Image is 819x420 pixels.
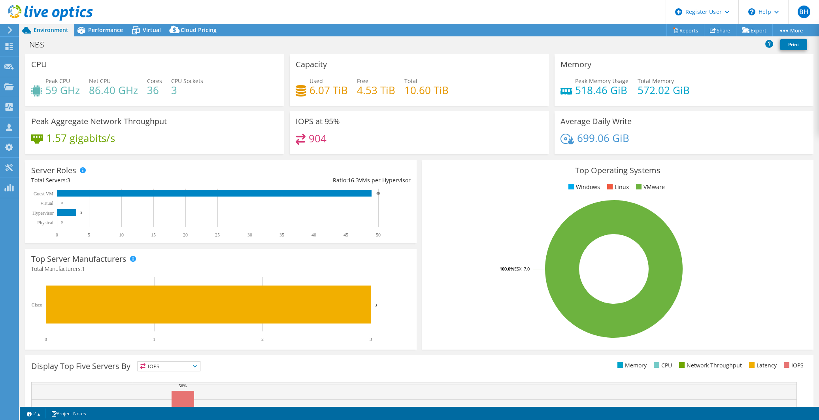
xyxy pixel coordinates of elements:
h3: Server Roles [31,166,76,175]
text: 20 [183,232,188,238]
text: 5 [88,232,90,238]
span: Cloud Pricing [181,26,217,34]
span: 1 [82,265,85,272]
a: Share [704,24,736,36]
h4: 86.40 GHz [89,86,138,95]
h4: 1.57 gigabits/s [46,134,115,142]
text: 40 [311,232,316,238]
li: VMware [634,183,665,191]
text: 35 [279,232,284,238]
text: 50 [376,232,381,238]
text: 49 [376,191,380,195]
text: 30 [247,232,252,238]
a: Export [736,24,773,36]
text: 2 [261,337,264,342]
h4: 3 [171,86,203,95]
text: Hypervisor [32,210,54,216]
h4: Total Manufacturers: [31,265,411,273]
h1: NBS [26,40,57,49]
li: CPU [652,361,672,370]
text: 0 [56,232,58,238]
text: 0 [61,220,63,224]
a: Project Notes [45,409,92,418]
h4: 904 [309,134,326,143]
li: Linux [605,183,629,191]
span: Used [309,77,323,85]
h3: Average Daily Write [560,117,632,126]
h4: 36 [147,86,162,95]
text: 56% [179,383,187,388]
h4: 59 GHz [45,86,80,95]
h3: Top Server Manufacturers [31,255,126,263]
li: Memory [615,361,647,370]
text: 1 [153,337,155,342]
span: BH [798,6,810,18]
svg: \n [748,8,755,15]
text: Guest VM [34,191,53,197]
a: Print [780,39,807,50]
h4: 572.02 GiB [638,86,690,95]
h3: Top Operating Systems [428,166,808,175]
h4: 4.53 TiB [357,86,395,95]
h4: 10.60 TiB [404,86,449,95]
text: 15 [151,232,156,238]
text: 0 [45,337,47,342]
h3: Memory [560,60,591,69]
a: More [772,24,809,36]
h3: IOPS at 95% [296,117,340,126]
text: 3 [80,211,82,215]
text: Cisco [32,302,42,308]
span: Performance [88,26,123,34]
a: Reports [666,24,704,36]
span: Total [404,77,417,85]
li: Windows [566,183,600,191]
span: Peak CPU [45,77,70,85]
a: 2 [21,409,46,418]
text: 25 [215,232,220,238]
span: 16.3 [348,176,359,184]
span: Environment [34,26,68,34]
text: 3 [375,303,377,307]
div: Ratio: VMs per Hypervisor [221,176,411,185]
span: 3 [67,176,70,184]
tspan: ESXi 7.0 [514,266,530,272]
text: Virtual [40,201,54,206]
text: Physical [37,220,53,225]
h3: Capacity [296,60,327,69]
li: IOPS [782,361,804,370]
text: 10 [119,232,124,238]
div: Total Servers: [31,176,221,185]
span: Peak Memory Usage [575,77,628,85]
span: IOPS [138,361,200,371]
h4: 6.07 TiB [309,86,348,95]
text: 45 [343,232,348,238]
text: 0 [61,201,63,205]
span: Total Memory [638,77,674,85]
tspan: 100.0% [500,266,514,272]
h3: CPU [31,60,47,69]
text: 3 [370,337,372,342]
span: Net CPU [89,77,111,85]
li: Network Throughput [677,361,742,370]
span: Free [357,77,368,85]
h4: 518.46 GiB [575,86,628,95]
li: Latency [747,361,777,370]
span: CPU Sockets [171,77,203,85]
h3: Peak Aggregate Network Throughput [31,117,167,126]
h4: 699.06 GiB [577,134,629,142]
span: Virtual [143,26,161,34]
span: Cores [147,77,162,85]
